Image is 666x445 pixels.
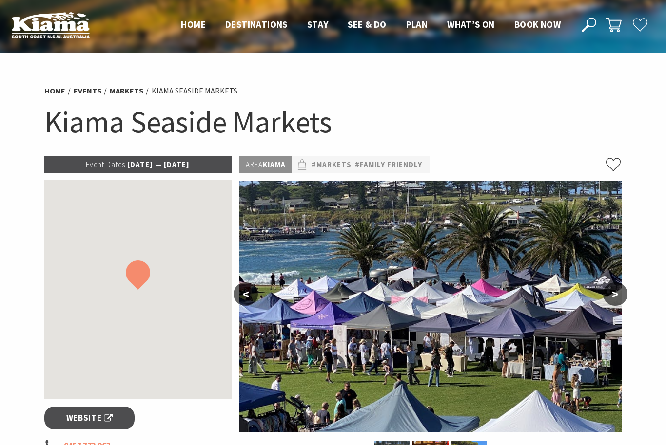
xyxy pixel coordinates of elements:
button: > [603,282,627,306]
a: #Family Friendly [355,159,422,171]
span: Destinations [225,19,288,30]
a: Events [74,86,101,96]
span: Area [246,160,263,169]
span: Event Dates: [86,160,127,169]
nav: Main Menu [171,17,570,33]
span: Home [181,19,206,30]
img: Kiama Seaside Market [239,181,622,432]
p: [DATE] — [DATE] [44,156,232,173]
span: What’s On [447,19,495,30]
span: Plan [406,19,428,30]
a: Website [44,407,135,429]
a: Markets [110,86,143,96]
span: Stay [307,19,329,30]
p: Kiama [239,156,292,173]
span: Website [66,411,113,425]
h1: Kiama Seaside Markets [44,102,622,142]
a: #Markets [312,159,352,171]
button: < [234,282,258,306]
span: See & Do [348,19,386,30]
img: Kiama Logo [12,12,90,38]
li: Kiama Seaside Markets [152,85,237,97]
span: Book now [514,19,561,30]
a: Home [44,86,65,96]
